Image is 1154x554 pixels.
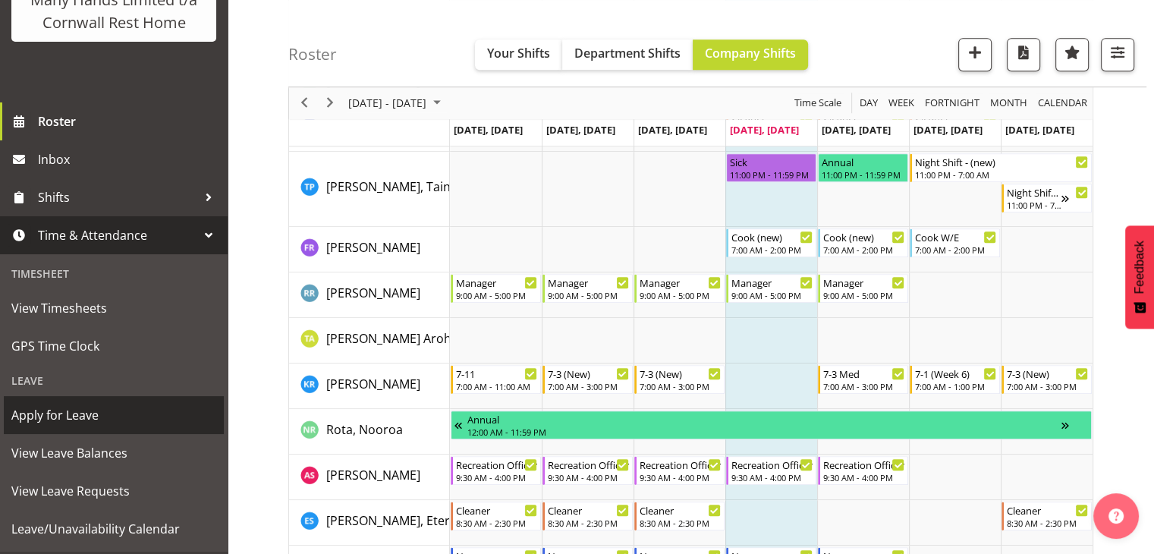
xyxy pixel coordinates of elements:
[910,365,1000,394] div: Richardson, Kirsty"s event - 7-1 (Week 6) Begin From Saturday, August 16, 2025 at 7:00:00 AM GMT+...
[326,330,458,347] span: [PERSON_NAME] Aroha
[1001,184,1092,212] div: Pia, Taini"s event - Night Shift - (new) Begin From Sunday, August 17, 2025 at 11:00:00 PM GMT+12...
[822,154,904,169] div: Annual
[548,457,629,472] div: Recreation Officer
[548,471,629,483] div: 9:30 AM - 4:00 PM
[326,238,420,257] a: [PERSON_NAME]
[822,123,891,137] span: [DATE], [DATE]
[475,39,562,70] button: Your Shifts
[693,39,808,70] button: Company Shifts
[11,442,216,464] span: View Leave Balances
[823,289,904,301] div: 9:00 AM - 5:00 PM
[456,289,537,301] div: 9:00 AM - 5:00 PM
[638,123,707,137] span: [DATE], [DATE]
[1133,241,1146,294] span: Feedback
[291,87,317,119] div: previous period
[289,318,450,364] td: Rhind-Sutherland, Te Aroha resource
[823,457,904,472] div: Recreation Officer
[326,376,420,392] span: [PERSON_NAME]
[289,364,450,409] td: Richardson, Kirsty resource
[640,517,721,529] div: 8:30 AM - 2:30 PM
[1007,184,1061,200] div: Night Shift - (new)
[1007,199,1061,211] div: 11:00 PM - 7:00 AM
[1108,508,1124,524] img: help-xxl-2.png
[823,275,904,290] div: Manager
[548,366,629,381] div: 7-3 (New)
[294,94,315,113] button: Previous
[4,472,224,510] a: View Leave Requests
[731,471,813,483] div: 9:30 AM - 4:00 PM
[915,154,1088,169] div: Night Shift - (new)
[1055,38,1089,71] button: Highlight an important date within the roster.
[1125,225,1154,329] button: Feedback - Show survey
[4,434,224,472] a: View Leave Balances
[818,153,908,182] div: Pia, Taini"s event - Annual Begin From Friday, August 15, 2025 at 11:00:00 PM GMT+12:00 Ends At F...
[562,39,693,70] button: Department Shifts
[542,274,633,303] div: Rhind, Reece"s event - Manager Begin From Tuesday, August 12, 2025 at 9:00:00 AM GMT+12:00 Ends A...
[326,178,454,195] span: [PERSON_NAME], Taini
[1036,94,1089,113] span: calendar
[1007,380,1088,392] div: 7:00 AM - 3:00 PM
[1005,123,1074,137] span: [DATE], [DATE]
[1007,38,1040,71] button: Download a PDF of the roster according to the set date range.
[289,455,450,500] td: Sargison, Annmarie resource
[548,289,629,301] div: 9:00 AM - 5:00 PM
[326,285,420,301] span: [PERSON_NAME]
[4,365,224,396] div: Leave
[548,275,629,290] div: Manager
[289,409,450,455] td: Rota, Nooroa resource
[640,289,721,301] div: 9:00 AM - 5:00 PM
[915,366,996,381] div: 7-1 (Week 6)
[574,45,681,61] span: Department Shifts
[640,457,721,472] div: Recreation Officer
[731,275,813,290] div: Manager
[913,123,983,137] span: [DATE], [DATE]
[451,274,541,303] div: Rhind, Reece"s event - Manager Begin From Monday, August 11, 2025 at 9:00:00 AM GMT+12:00 Ends At...
[726,228,816,257] div: Rainbird, Felisa"s event - Cook (new) Begin From Thursday, August 14, 2025 at 7:00:00 AM GMT+12:0...
[4,258,224,289] div: Timesheet
[823,380,904,392] div: 7:00 AM - 3:00 PM
[730,123,799,137] span: [DATE], [DATE]
[989,94,1029,113] span: Month
[548,380,629,392] div: 7:00 AM - 3:00 PM
[451,502,541,530] div: Sutton, Eternal"s event - Cleaner Begin From Monday, August 11, 2025 at 8:30:00 AM GMT+12:00 Ends...
[988,94,1030,113] button: Timeline Month
[542,502,633,530] div: Sutton, Eternal"s event - Cleaner Begin From Tuesday, August 12, 2025 at 8:30:00 AM GMT+12:00 End...
[38,186,197,209] span: Shifts
[858,94,879,113] span: Day
[456,366,537,381] div: 7-11
[326,420,403,439] a: Rota, Nooroa
[467,426,1061,438] div: 12:00 AM - 11:59 PM
[11,518,216,540] span: Leave/Unavailability Calendar
[915,244,996,256] div: 7:00 AM - 2:00 PM
[38,148,220,171] span: Inbox
[1101,38,1134,71] button: Filter Shifts
[11,297,216,319] span: View Timesheets
[886,94,917,113] button: Timeline Week
[289,272,450,318] td: Rhind, Reece resource
[705,45,796,61] span: Company Shifts
[11,404,216,427] span: Apply for Leave
[326,178,454,196] a: [PERSON_NAME], Taini
[640,502,721,518] div: Cleaner
[634,274,725,303] div: Rhind, Reece"s event - Manager Begin From Wednesday, August 13, 2025 at 9:00:00 AM GMT+12:00 Ends...
[326,466,420,484] a: [PERSON_NAME]
[4,327,224,365] a: GPS Time Clock
[542,456,633,485] div: Sargison, Annmarie"s event - Recreation Officer Begin From Tuesday, August 12, 2025 at 9:30:00 AM...
[792,94,844,113] button: Time Scale
[289,500,450,546] td: Sutton, Eternal resource
[38,224,197,247] span: Time & Attendance
[823,244,904,256] div: 7:00 AM - 2:00 PM
[634,365,725,394] div: Richardson, Kirsty"s event - 7-3 (New) Begin From Wednesday, August 13, 2025 at 7:00:00 AM GMT+12...
[915,168,1088,181] div: 11:00 PM - 7:00 AM
[546,123,615,137] span: [DATE], [DATE]
[1007,366,1088,381] div: 7-3 (New)
[823,471,904,483] div: 9:30 AM - 4:00 PM
[11,480,216,502] span: View Leave Requests
[726,274,816,303] div: Rhind, Reece"s event - Manager Begin From Thursday, August 14, 2025 at 9:00:00 AM GMT+12:00 Ends ...
[326,467,420,483] span: [PERSON_NAME]
[731,229,813,244] div: Cook (new)
[454,123,523,137] span: [DATE], [DATE]
[640,471,721,483] div: 9:30 AM - 4:00 PM
[456,457,537,472] div: Recreation Officer
[731,244,813,256] div: 7:00 AM - 2:00 PM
